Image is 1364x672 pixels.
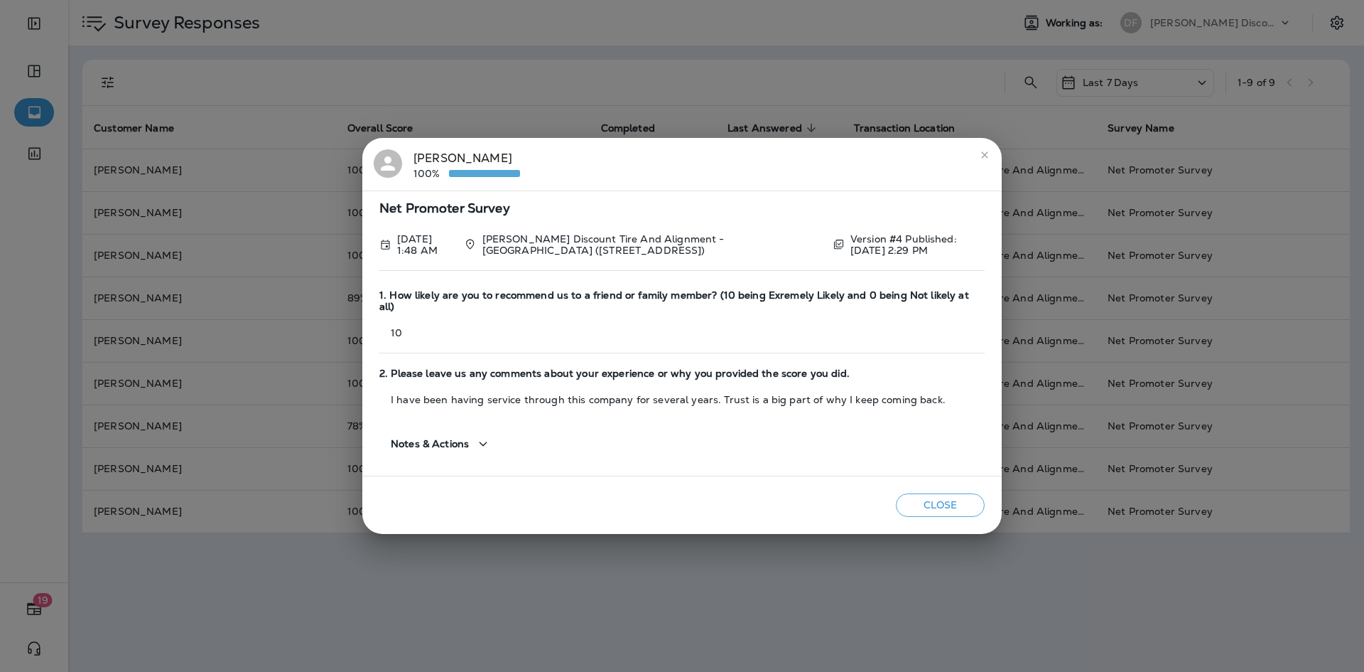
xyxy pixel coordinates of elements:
[850,233,985,256] p: Version #4 Published: [DATE] 2:29 PM
[413,149,520,179] div: [PERSON_NAME]
[896,494,985,517] button: Close
[379,203,985,215] span: Net Promoter Survey
[379,394,985,405] p: I have been having service through this company for several years. Trust is a big part of why I k...
[379,289,985,314] span: 1. How likely are you to recommend us to a friend or family member? (10 being Exremely Likely and...
[379,327,985,338] p: 10
[391,438,469,450] span: Notes & Actions
[379,368,985,380] span: 2. Please leave us any comments about your experience or why you provided the score you did.
[482,233,821,256] p: [PERSON_NAME] Discount Tire And Alignment - [GEOGRAPHIC_DATA] ([STREET_ADDRESS])
[413,168,449,179] p: 100%
[397,233,453,256] p: Sep 13, 2025 1:48 AM
[379,424,503,464] button: Notes & Actions
[973,144,996,166] button: close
